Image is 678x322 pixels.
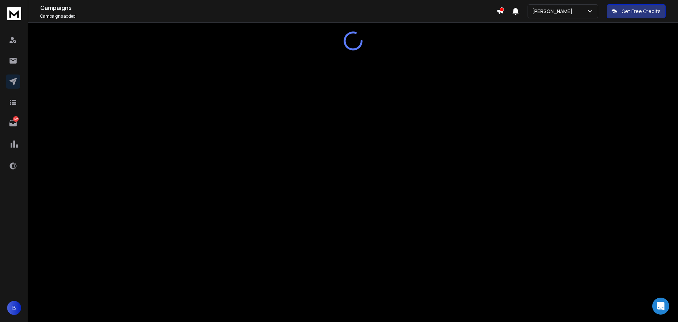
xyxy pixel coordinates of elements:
img: logo [7,7,21,20]
a: 122 [6,116,20,130]
p: 122 [13,116,19,122]
div: Open Intercom Messenger [652,298,669,315]
button: Get Free Credits [607,4,666,18]
p: Campaigns added [40,13,496,19]
p: Get Free Credits [621,8,661,15]
button: B [7,301,21,315]
h1: Campaigns [40,4,496,12]
p: [PERSON_NAME] [532,8,575,15]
